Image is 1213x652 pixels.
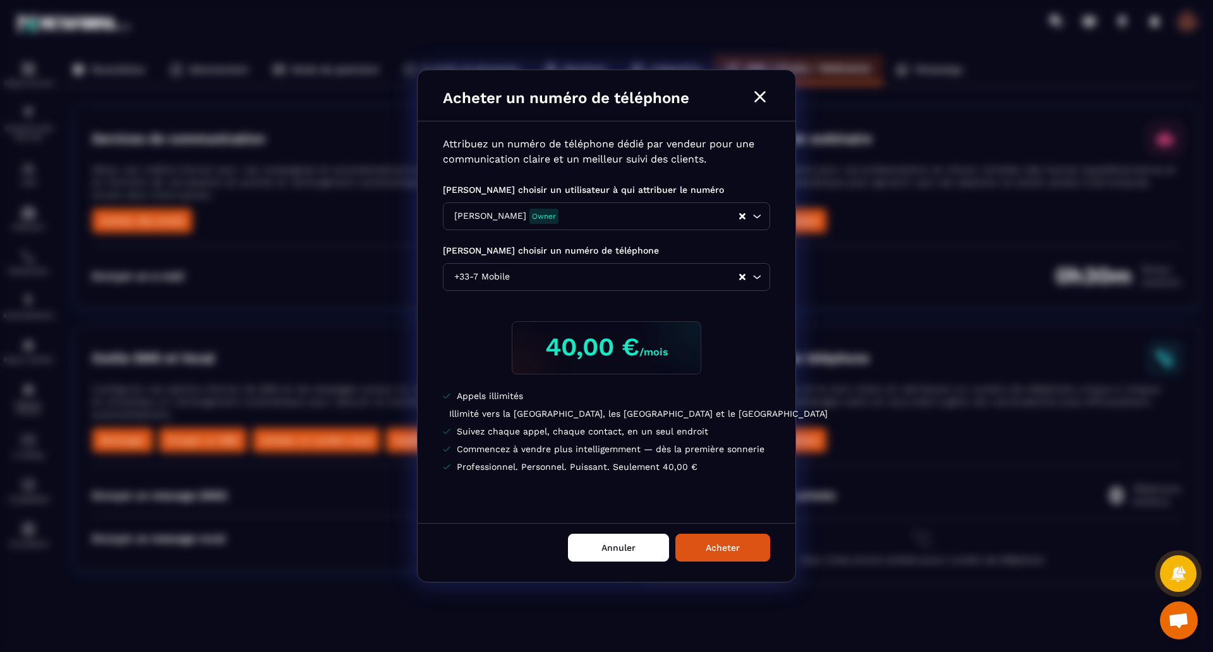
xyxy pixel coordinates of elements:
li: Suivez chaque appel, chaque contact, en un seul endroit [443,425,770,438]
li: Professionnel. Personnel. Puissant. Seulement 40,00 € [443,460,770,473]
p: Attribuez un numéro de téléphone dédié par vendeur pour une communication claire et un meilleur s... [443,137,770,167]
span: [PERSON_NAME] [454,210,526,223]
li: Appels illimités [443,390,770,402]
span: /mois [639,346,668,358]
input: Search for option [564,208,738,225]
p: Acheter un numéro de téléphone [443,89,689,107]
div: Search for option [443,263,770,291]
button: Acheter [675,534,770,562]
div: Search for option [443,202,770,230]
button: Clear Selected [739,273,745,282]
input: Search for option [512,270,738,284]
h3: 40,00 € [522,332,691,362]
li: Commencez à vendre plus intelligemment — dès la première sonnerie [443,443,770,455]
li: Illimité vers la [GEOGRAPHIC_DATA], les [GEOGRAPHIC_DATA] et le [GEOGRAPHIC_DATA] [443,407,770,420]
p: [PERSON_NAME] choisir un numéro de téléphone [443,243,770,258]
p: [PERSON_NAME] choisir un utilisateur à qui attribuer le numéro [443,182,770,197]
button: Annuler [568,534,669,562]
span: Owner [529,209,558,225]
div: Ouvrir le chat [1160,601,1198,639]
span: +33-7 Mobile [451,270,512,284]
button: Clear Selected [739,212,745,221]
